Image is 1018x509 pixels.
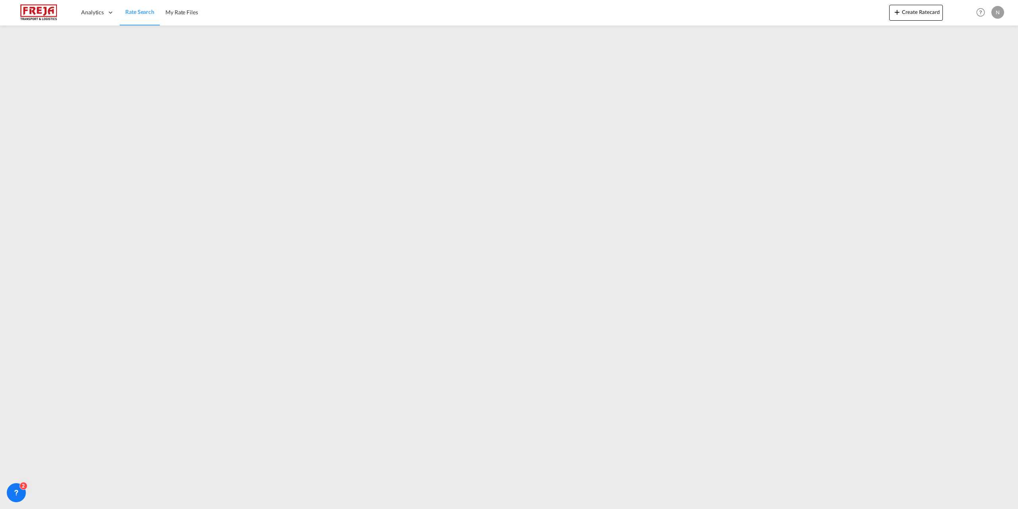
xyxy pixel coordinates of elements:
[991,6,1004,19] div: N
[974,6,991,20] div: Help
[889,5,943,21] button: icon-plus 400-fgCreate Ratecard
[81,8,104,16] span: Analytics
[125,8,154,15] span: Rate Search
[12,4,66,21] img: 586607c025bf11f083711d99603023e7.png
[974,6,987,19] span: Help
[165,9,198,16] span: My Rate Files
[892,7,902,17] md-icon: icon-plus 400-fg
